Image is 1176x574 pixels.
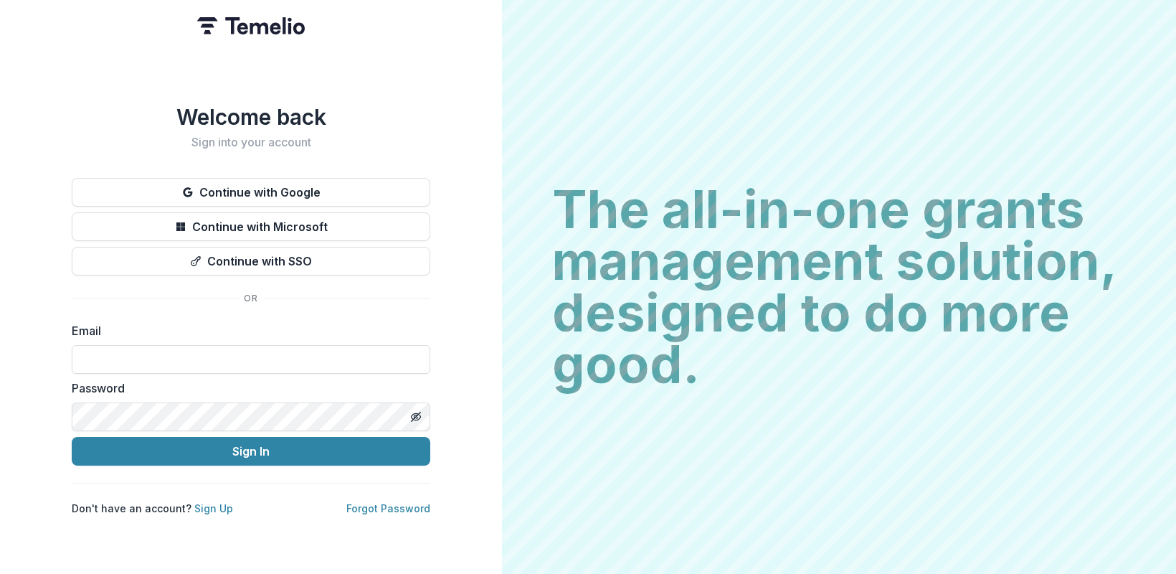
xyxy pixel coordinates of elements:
label: Password [72,380,422,397]
button: Continue with Google [72,178,430,207]
button: Continue with SSO [72,247,430,276]
button: Toggle password visibility [404,405,427,428]
button: Continue with Microsoft [72,212,430,241]
p: Don't have an account? [72,501,233,516]
a: Sign Up [194,502,233,514]
a: Forgot Password [346,502,430,514]
img: Temelio [197,17,305,34]
button: Sign In [72,437,430,466]
h1: Welcome back [72,104,430,130]
h2: Sign into your account [72,136,430,149]
label: Email [72,322,422,339]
